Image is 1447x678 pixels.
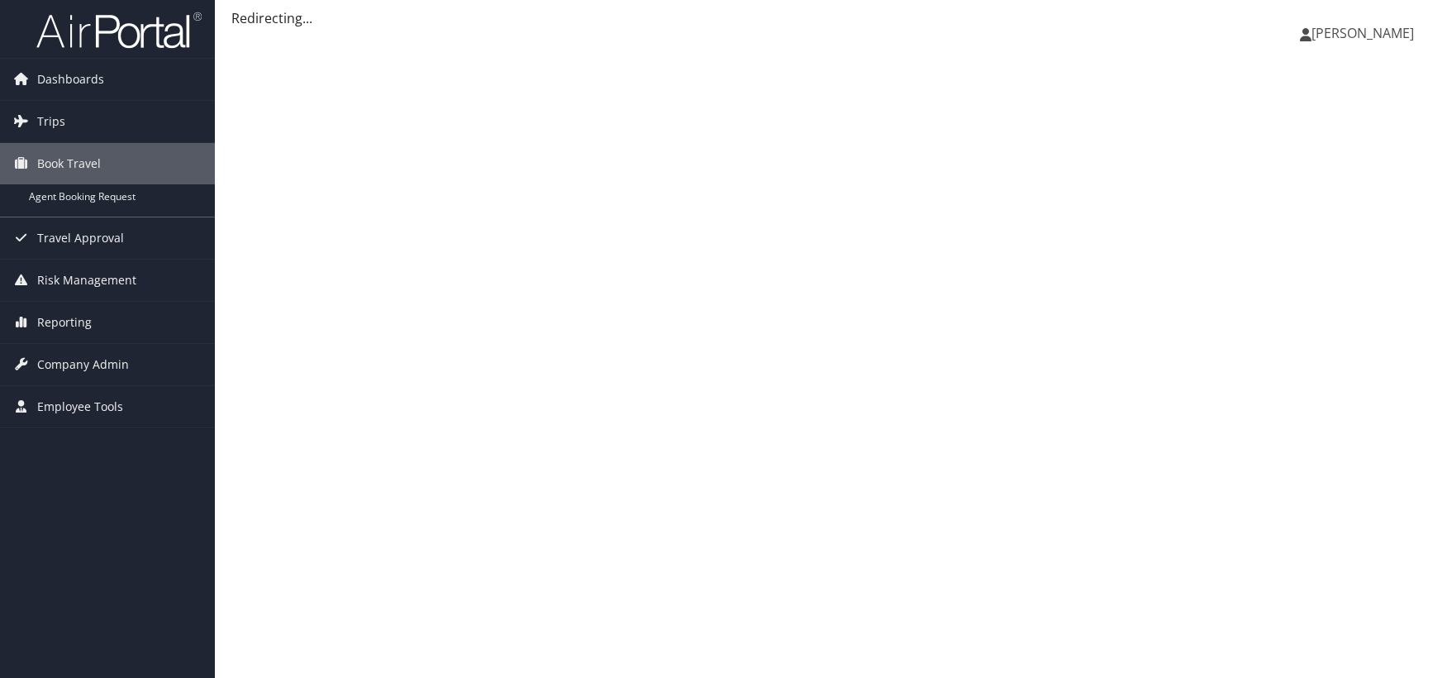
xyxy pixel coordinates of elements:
[36,11,202,50] img: airportal-logo.png
[37,302,92,343] span: Reporting
[231,8,1430,28] div: Redirecting...
[37,386,123,427] span: Employee Tools
[37,344,129,385] span: Company Admin
[1300,8,1430,58] a: [PERSON_NAME]
[37,101,65,142] span: Trips
[37,260,136,301] span: Risk Management
[37,217,124,259] span: Travel Approval
[37,143,101,184] span: Book Travel
[37,59,104,100] span: Dashboards
[1311,24,1414,42] span: [PERSON_NAME]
